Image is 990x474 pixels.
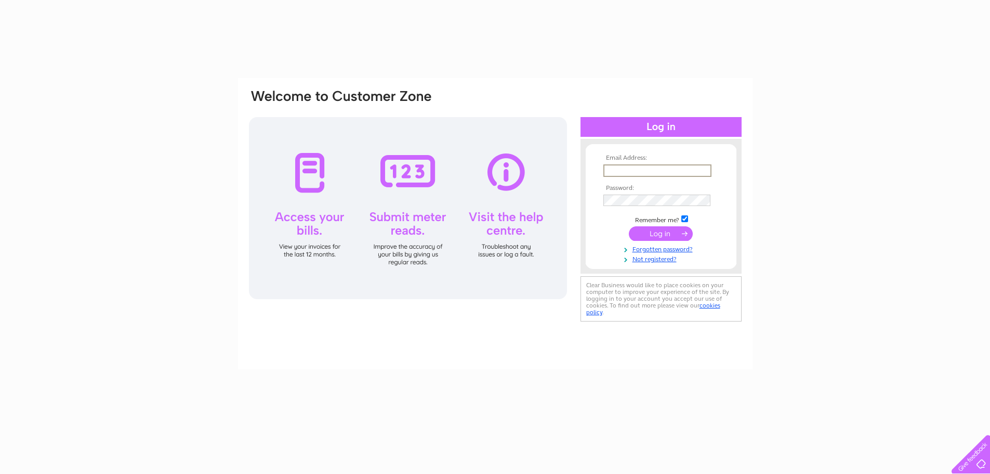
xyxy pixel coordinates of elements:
a: Forgotten password? [603,244,721,253]
div: Clear Business would like to place cookies on your computer to improve your experience of the sit... [580,276,742,322]
td: Remember me? [601,214,721,224]
a: cookies policy [586,302,720,316]
th: Password: [601,185,721,192]
th: Email Address: [601,155,721,162]
input: Submit [629,226,693,241]
a: Not registered? [603,253,721,263]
